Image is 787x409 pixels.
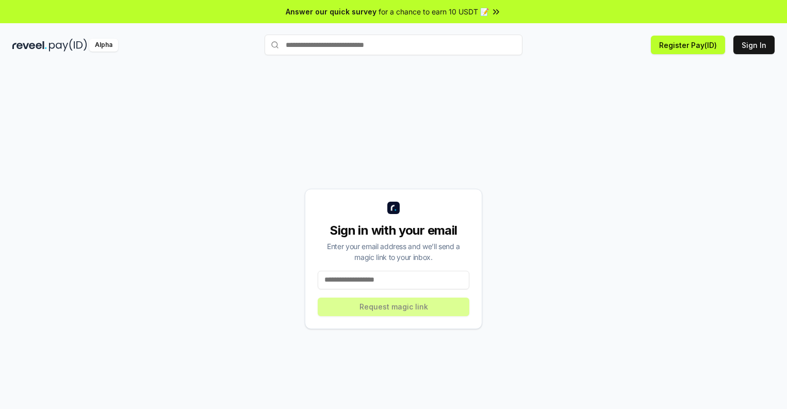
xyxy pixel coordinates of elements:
div: Sign in with your email [318,222,469,239]
img: logo_small [387,202,400,214]
img: pay_id [49,39,87,52]
span: Answer our quick survey [286,6,376,17]
div: Alpha [89,39,118,52]
div: Enter your email address and we’ll send a magic link to your inbox. [318,241,469,263]
img: reveel_dark [12,39,47,52]
button: Sign In [733,36,775,54]
span: for a chance to earn 10 USDT 📝 [379,6,489,17]
button: Register Pay(ID) [651,36,725,54]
